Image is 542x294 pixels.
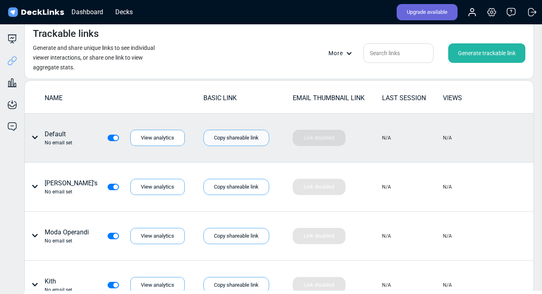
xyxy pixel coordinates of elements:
[45,286,72,294] div: No email set
[130,277,185,293] div: View analytics
[203,130,269,146] div: Copy shareable link
[443,93,503,103] div: VIEWS
[45,188,97,195] div: No email set
[443,232,452,240] div: N/A
[203,179,269,195] div: Copy shareable link
[382,93,442,103] div: LAST SESSION
[45,129,72,146] div: Default
[130,179,185,195] div: View analytics
[382,183,391,191] div: N/A
[45,227,89,245] div: Moda Operandi
[203,228,269,244] div: Copy shareable link
[382,281,391,289] div: N/A
[130,228,185,244] div: View analytics
[448,43,525,63] div: Generate trackable link
[45,178,97,195] div: [PERSON_NAME]'s
[33,28,99,40] h4: Trackable links
[382,232,391,240] div: N/A
[33,45,155,71] small: Generate and share unique links to see individual viewer interactions, or share one link to view ...
[45,237,89,245] div: No email set
[443,183,452,191] div: N/A
[363,43,434,63] input: Search links
[111,7,137,17] div: Decks
[203,93,292,107] td: BASIC LINK
[443,281,452,289] div: N/A
[6,6,65,18] img: DeckLinks
[382,134,391,142] div: N/A
[45,93,203,103] div: NAME
[45,139,72,146] div: No email set
[443,134,452,142] div: N/A
[397,4,458,20] div: Upgrade available
[45,277,72,294] div: Kith
[130,130,185,146] div: View analytics
[328,49,357,58] div: More
[203,277,269,293] div: Copy shareable link
[292,93,382,107] td: EMAIL THUMBNAIL LINK
[67,7,107,17] div: Dashboard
